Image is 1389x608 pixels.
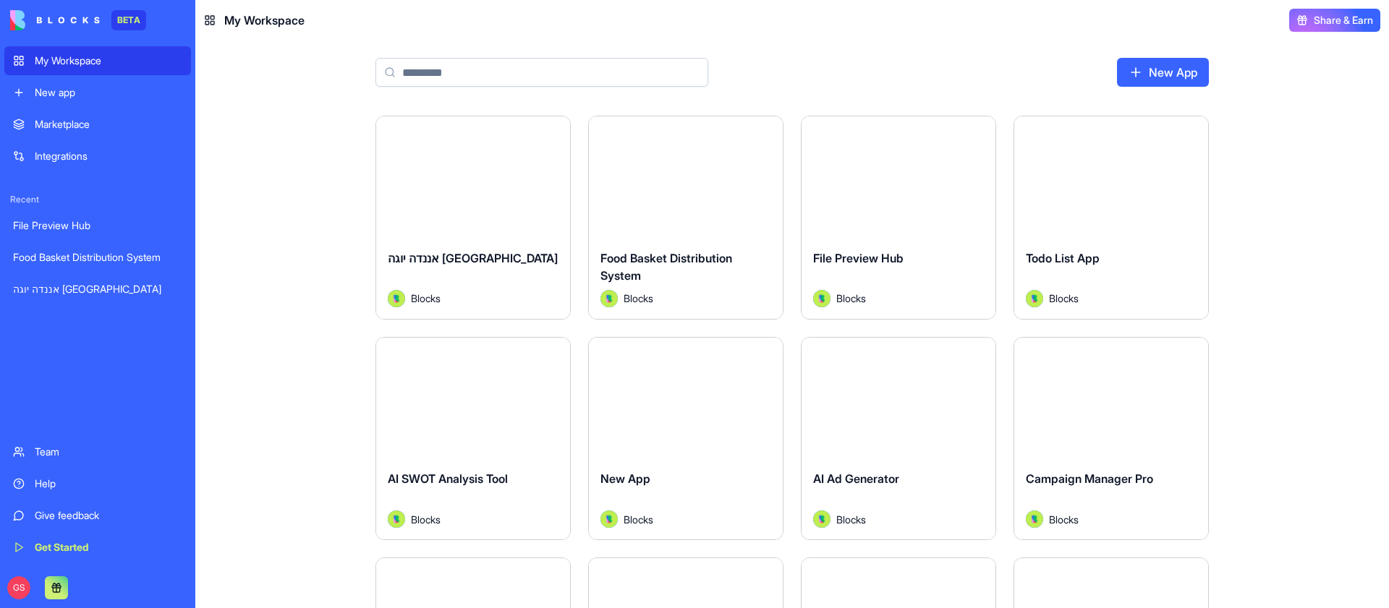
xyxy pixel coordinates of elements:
[588,116,783,320] a: Food Basket Distribution SystemAvatarBlocks
[4,469,191,498] a: Help
[1014,116,1209,320] a: Todo List AppAvatarBlocks
[1314,13,1373,27] span: Share & Earn
[35,149,182,163] div: Integrations
[375,337,571,541] a: AI SWOT Analysis ToolAvatarBlocks
[4,78,191,107] a: New app
[4,243,191,272] a: Food Basket Distribution System
[1289,9,1380,32] button: Share & Earn
[10,10,146,30] a: BETA
[388,471,508,486] span: AI SWOT Analysis Tool
[35,508,182,523] div: Give feedback
[35,540,182,555] div: Get Started
[600,290,618,307] img: Avatar
[4,110,191,139] a: Marketplace
[111,10,146,30] div: BETA
[1117,58,1209,87] a: New App
[813,290,831,307] img: Avatar
[7,576,30,599] span: GS
[801,116,996,320] a: File Preview HubAvatarBlocks
[600,510,618,528] img: Avatar
[1049,512,1079,527] span: Blocks
[1026,510,1043,528] img: Avatar
[35,85,182,100] div: New app
[836,512,866,527] span: Blocks
[411,291,441,306] span: Blocks
[4,194,191,205] span: Recent
[813,471,899,486] span: AI Ad Generator
[4,46,191,75] a: My Workspace
[624,512,653,527] span: Blocks
[1014,337,1209,541] a: Campaign Manager ProAvatarBlocks
[13,218,182,233] div: File Preview Hub
[1049,291,1079,306] span: Blocks
[600,251,732,283] span: Food Basket Distribution System
[813,510,831,528] img: Avatar
[4,533,191,562] a: Get Started
[836,291,866,306] span: Blocks
[35,476,182,491] div: Help
[13,250,182,265] div: Food Basket Distribution System
[4,142,191,171] a: Integrations
[13,282,182,296] div: אננדה יוגה [GEOGRAPHIC_DATA]
[224,12,305,29] span: My Workspace
[4,501,191,530] a: Give feedback
[624,291,653,306] span: Blocks
[4,211,191,240] a: File Preview Hub
[35,53,182,68] div: My Workspace
[35,117,182,132] div: Marketplace
[1026,471,1153,486] span: Campaign Manager Pro
[388,290,405,307] img: Avatar
[588,337,783,541] a: New AppAvatarBlocks
[4,275,191,304] a: אננדה יוגה [GEOGRAPHIC_DATA]
[375,116,571,320] a: אננדה יוגה [GEOGRAPHIC_DATA]AvatarBlocks
[388,251,558,265] span: אננדה יוגה [GEOGRAPHIC_DATA]
[411,512,441,527] span: Blocks
[1026,290,1043,307] img: Avatar
[600,471,650,486] span: New App
[388,510,405,528] img: Avatar
[801,337,996,541] a: AI Ad GeneratorAvatarBlocks
[35,445,182,459] div: Team
[1026,251,1100,265] span: Todo List App
[4,437,191,466] a: Team
[813,251,904,265] span: File Preview Hub
[10,10,100,30] img: logo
